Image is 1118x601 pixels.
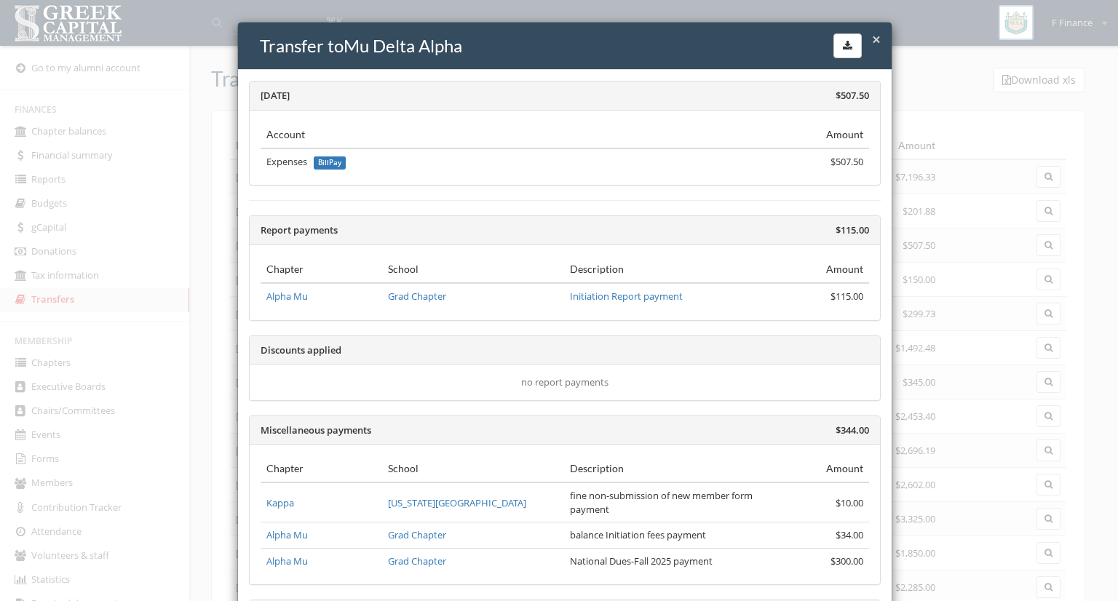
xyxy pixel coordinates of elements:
[314,156,346,170] span: BillPay
[564,522,777,549] td: balance Initiation fees payment
[830,155,863,168] span: $507.50
[261,455,382,482] th: Chapter
[250,336,880,365] div: Discounts applied
[266,554,308,568] a: Alpha Mu
[836,223,869,236] span: $115.00
[564,548,777,573] td: National Dues-Fall 2025 payment
[261,89,290,102] span: [DATE]
[564,256,777,283] th: Description
[830,290,863,303] span: $115.00
[570,290,683,303] a: Initiation Report payment
[388,290,446,303] a: Grad Chapter
[388,496,526,509] a: [US_STATE][GEOGRAPHIC_DATA]
[830,554,863,568] span: $300.00
[836,496,863,509] span: $10.00
[388,528,446,541] a: Grad Chapter
[250,216,880,245] div: Report payments
[836,528,863,541] span: $34.00
[266,290,308,303] a: Alpha Mu
[388,554,446,568] a: Grad Chapter
[250,416,880,445] div: Miscellaneous payments
[564,455,777,482] th: Description
[382,256,565,283] th: School
[260,33,881,58] h4: Transfer to Mu Delta Alpha
[261,148,686,175] td: Expenses
[261,122,686,148] th: Account
[686,122,869,148] th: Amount
[836,423,869,437] span: $344.00
[261,256,382,283] th: Chapter
[777,455,868,482] th: Amount
[564,482,777,522] td: fine non-submission of new member form payment
[777,256,868,283] th: Amount
[836,89,869,102] span: $507.50
[266,496,294,509] a: Kappa
[266,528,308,541] a: Alpha Mu
[382,455,565,482] th: School
[872,29,881,49] span: ×
[261,375,869,389] div: no report payments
